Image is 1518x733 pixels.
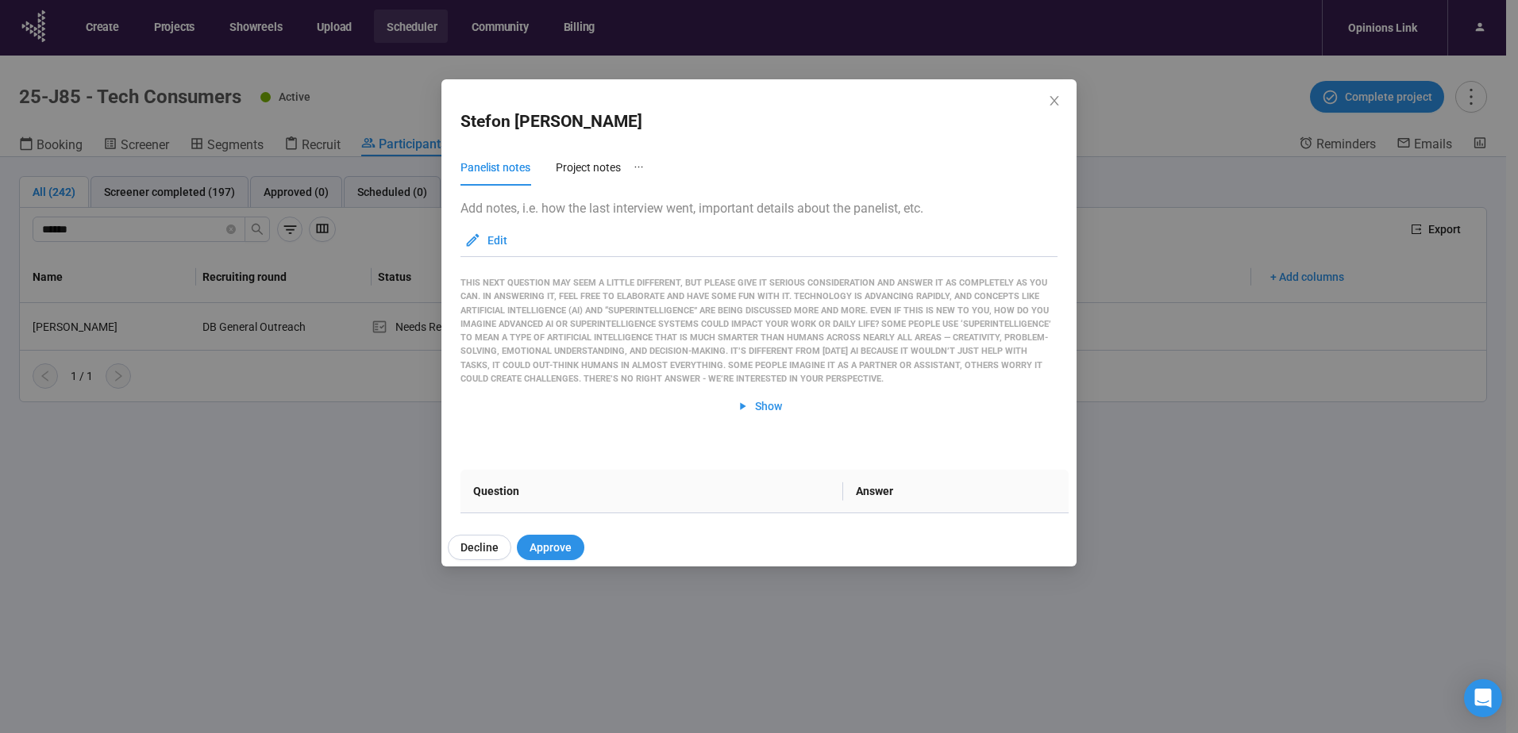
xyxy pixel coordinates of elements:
p: Add notes, i.e. how the last interview went, important details about the panelist, etc. [460,198,1058,218]
span: Show [755,397,782,415]
td: [GEOGRAPHIC_DATA] [843,513,1069,557]
div: Panelist notes [460,159,530,176]
th: Answer [843,470,1069,513]
button: Close [1046,93,1063,110]
button: Show [723,393,796,419]
td: Which country do you reside in? [460,513,843,557]
span: ellipsis [634,162,644,172]
button: Approve [517,535,584,560]
div: This next question may seem a little different, but please give it serious consideration and answ... [460,276,1058,386]
span: close [1048,94,1061,107]
button: Edit [460,228,511,253]
th: Question [460,470,843,513]
div: Open Intercom Messenger [1464,679,1502,717]
span: Edit [487,232,507,249]
h2: Stefon [PERSON_NAME] [460,109,642,135]
span: Approve [530,539,572,556]
div: Project notes [556,159,621,176]
span: Decline [460,539,499,556]
button: Decline [448,535,511,560]
button: ellipsis [621,143,657,192]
